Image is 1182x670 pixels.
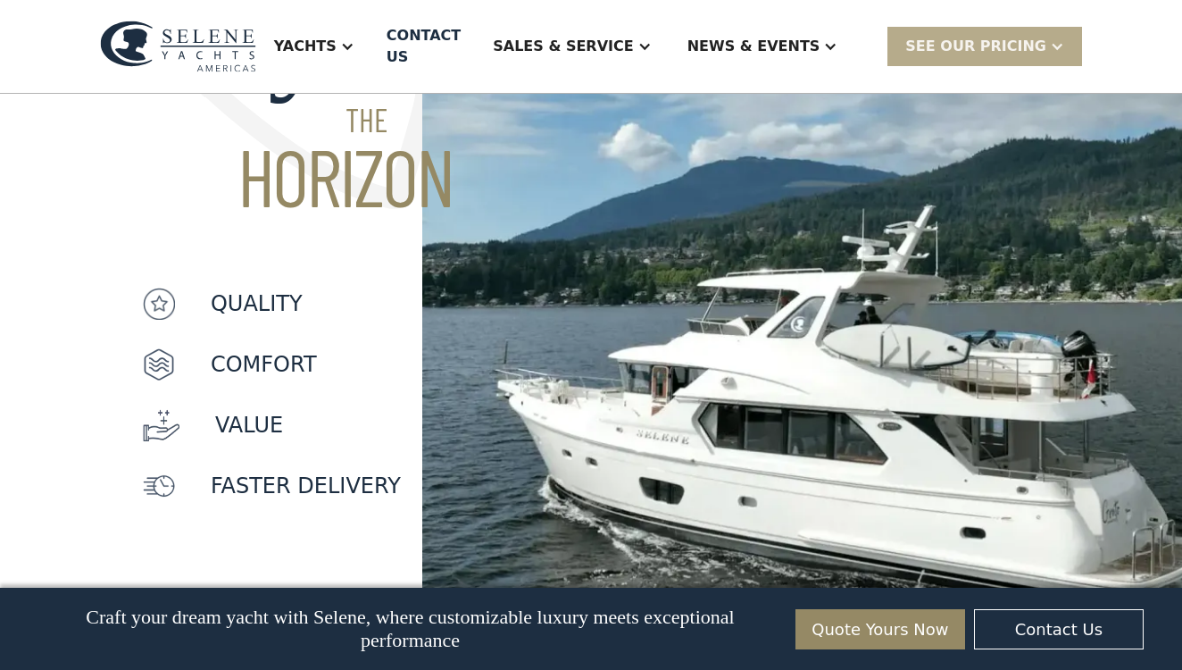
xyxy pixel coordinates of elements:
[211,470,401,502] p: faster delivery
[100,21,256,71] img: logo
[143,470,175,502] img: icon
[256,11,372,82] div: Yachts
[795,609,965,649] a: Quote Yours Now
[38,606,782,652] p: Craft your dream yacht with Selene, where customizable luxury meets exceptional performance
[143,409,179,441] img: icon
[211,348,317,381] p: Comfort
[887,27,1082,65] div: SEE Our Pricing
[905,36,1046,57] div: SEE Our Pricing
[274,36,337,57] div: Yachts
[211,288,303,320] p: quality
[387,25,461,68] div: Contact US
[670,11,856,82] div: News & EVENTS
[215,409,283,441] p: value
[687,36,820,57] div: News & EVENTS
[143,136,490,216] span: HORIZON
[493,36,633,57] div: Sales & Service
[974,609,1144,649] a: Contact Us
[143,288,175,320] img: icon
[475,11,669,82] div: Sales & Service
[143,348,175,381] img: icon
[143,104,490,136] span: THE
